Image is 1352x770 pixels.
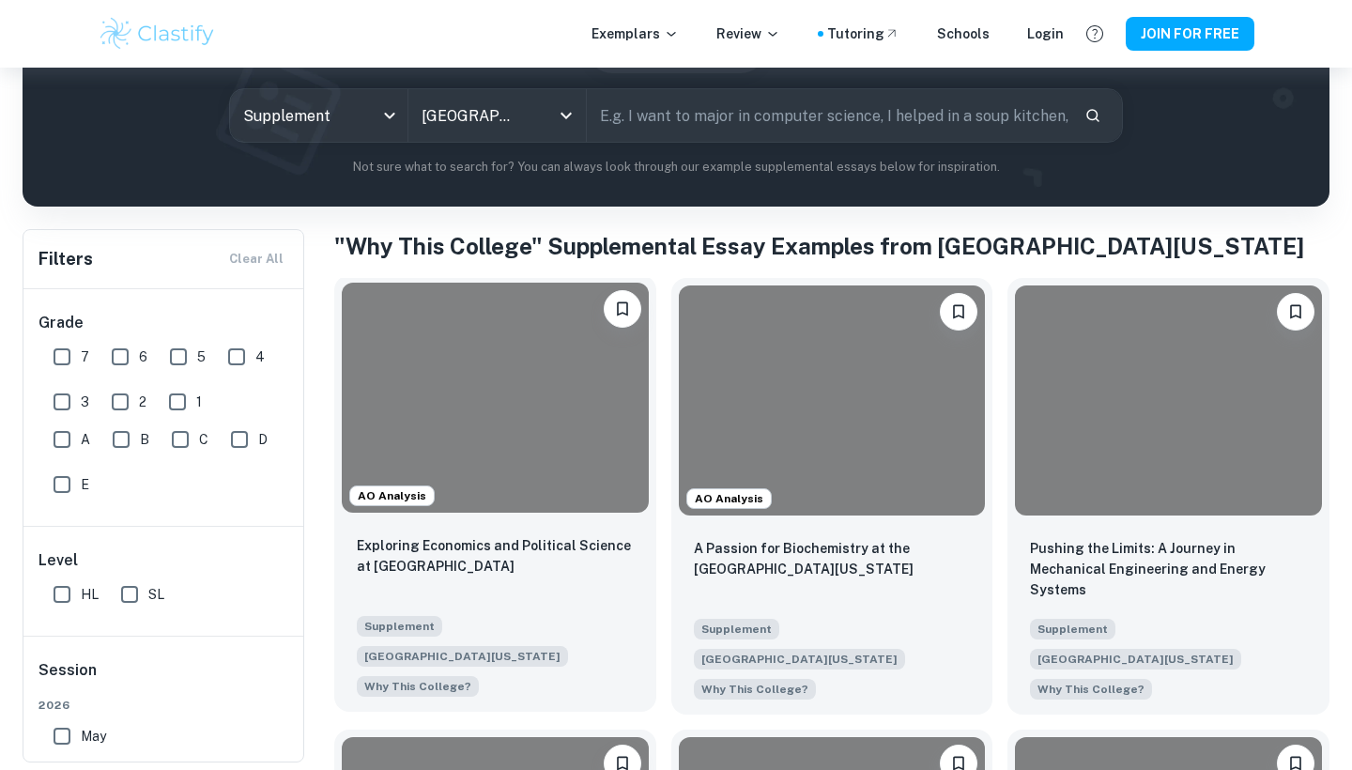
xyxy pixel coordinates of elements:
p: Exploring Economics and Political Science at UW-Madison [357,535,634,577]
span: E [81,474,89,495]
h6: Filters [38,246,93,272]
p: Pushing the Limits: A Journey in Mechanical Engineering and Energy Systems [1030,538,1307,600]
span: 2026 [38,697,290,714]
span: B [140,429,149,450]
p: A Passion for Biochemistry at the University of Wisconsin-Madison [694,538,971,579]
span: Tell us why you decided to apply to the University of Wisconsin-Madison. In addition, please incl... [357,674,479,697]
button: JOIN FOR FREE [1126,17,1254,51]
span: D [258,429,268,450]
img: Clastify logo [98,15,217,53]
button: Search [1077,100,1109,131]
span: [GEOGRAPHIC_DATA][US_STATE] [357,646,568,667]
button: Please log in to bookmark exemplars [604,290,641,328]
a: Schools [937,23,990,44]
a: AO AnalysisPlease log in to bookmark exemplarsA Passion for Biochemistry at the University of Wis... [671,278,993,715]
div: Supplement [230,89,407,142]
a: AO AnalysisPlease log in to bookmark exemplarsExploring Economics and Political Science at UW-Mad... [334,278,656,715]
span: 1 [196,392,202,412]
span: [GEOGRAPHIC_DATA][US_STATE] [694,649,905,670]
span: 3 [81,392,89,412]
p: Review [716,23,780,44]
p: Exemplars [591,23,679,44]
span: 6 [139,346,147,367]
a: Tutoring [827,23,899,44]
span: 7 [81,346,89,367]
span: Supplement [357,616,442,637]
a: Login [1027,23,1064,44]
button: Open [553,102,579,129]
h6: Session [38,659,290,697]
span: 5 [197,346,206,367]
a: Please log in to bookmark exemplarsPushing the Limits: A Journey in Mechanical Engineering and En... [1007,278,1329,715]
h6: Level [38,549,290,572]
input: E.g. I want to major in computer science, I helped in a soup kitchen, I want to join the debate t... [587,89,1069,142]
span: Tell us why you decided to apply to the University of Wisconsin-Madison. In addition, please incl... [1030,677,1152,700]
p: Not sure what to search for? You can always look through our example supplemental essays below fo... [38,158,1314,177]
span: Tell us why you decided to apply to the University of Wisconsin-Madison. In addition, please incl... [694,677,816,700]
span: A [81,429,90,450]
span: HL [81,584,99,605]
span: AO Analysis [350,487,434,504]
span: AO Analysis [687,490,771,507]
span: SL [148,584,164,605]
span: May [81,726,106,747]
span: 4 [255,346,265,367]
span: Supplement [694,619,779,639]
span: Why This College? [1037,681,1145,698]
span: C [199,429,208,450]
button: Help and Feedback [1079,18,1111,50]
h1: "Why This College" Supplemental Essay Examples from [GEOGRAPHIC_DATA][US_STATE] [334,229,1329,263]
button: Please log in to bookmark exemplars [1277,293,1314,331]
span: Why This College? [701,681,808,698]
span: Why This College? [364,678,471,695]
span: 2 [139,392,146,412]
h6: Grade [38,312,290,334]
button: Please log in to bookmark exemplars [940,293,977,331]
span: [GEOGRAPHIC_DATA][US_STATE] [1030,649,1241,670]
span: Supplement [1030,619,1115,639]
